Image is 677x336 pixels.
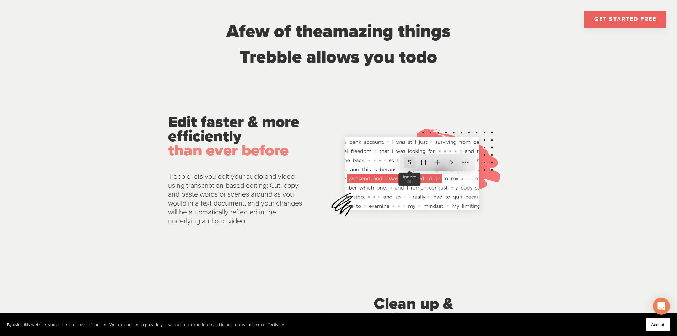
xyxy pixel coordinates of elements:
[226,21,239,42] span: A
[7,322,285,327] p: By using this website, you agree to our use of cookies. We use cookies to provide you with a grea...
[584,11,666,28] a: GET STARTED FREE
[416,46,437,68] span: do
[197,18,479,70] div: few of the Trebble allows you to
[646,318,670,331] button: Accept
[323,21,450,42] span: amazing things
[315,122,509,226] img: landing_page_assets%2Fedit_text_canvav_gray.png
[653,298,670,315] div: Open Intercom Messenger
[168,172,303,226] p: Trebble lets you edit your audio and video using transcription-based editing: Cut, copy, and past...
[651,322,665,327] span: Accept
[168,115,303,158] p: Edit faster & more efficiently
[168,141,289,160] span: than ever before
